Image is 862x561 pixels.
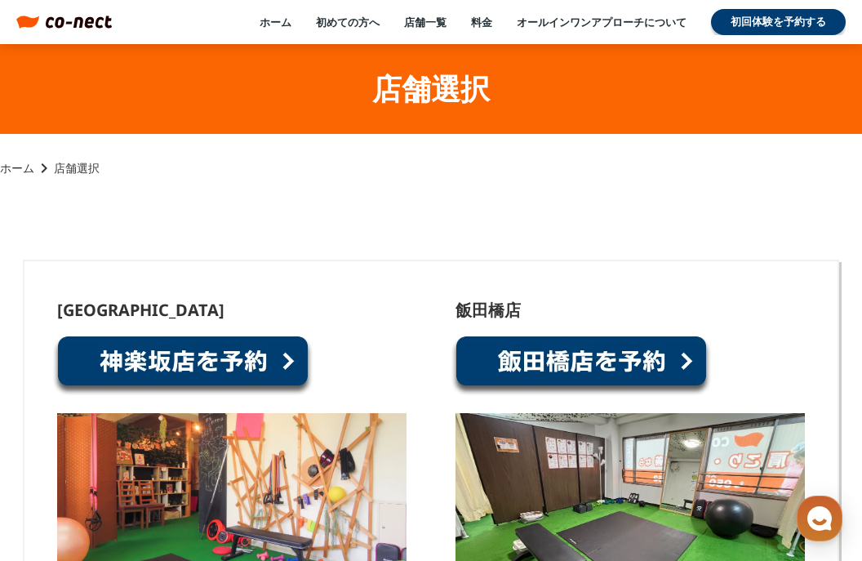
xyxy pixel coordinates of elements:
a: オールインワンアプローチについて [517,15,686,29]
a: 初回体験を予約する [711,9,846,35]
p: 飯田橋店 [455,302,521,318]
span: 設定 [252,450,272,463]
span: チャット [140,451,179,464]
a: ホーム [260,15,291,29]
h1: 店舗選択 [372,69,490,109]
p: 店舗選択 [54,160,100,176]
i: keyboard_arrow_right [34,158,54,178]
a: ホーム [5,425,108,466]
a: チャット [108,425,211,466]
a: 初めての方へ [316,15,380,29]
a: 設定 [211,425,313,466]
a: 料金 [471,15,492,29]
p: [GEOGRAPHIC_DATA] [57,302,224,318]
span: ホーム [42,450,71,463]
a: 店舗一覧 [404,15,447,29]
